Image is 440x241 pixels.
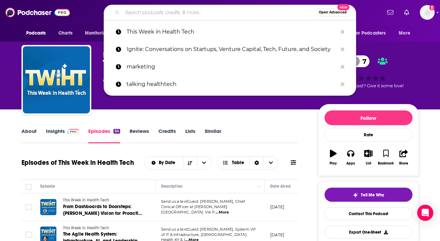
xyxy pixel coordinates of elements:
[67,129,79,134] img: Podchaser Pro
[378,161,394,165] div: Bookmark
[429,5,435,10] svg: Add a profile image
[161,199,245,204] span: Send us a textGuest: [PERSON_NAME], Chief
[333,83,404,88] span: Good podcast? Give it some love!
[158,128,176,143] a: Credits
[161,227,256,232] span: Send us a textGuest: [PERSON_NAME], System VP
[63,204,144,223] span: From Dashboards to Doorsteps: [PERSON_NAME] Vision for Proactive Patient Care
[185,128,195,143] a: Lists
[217,156,278,170] button: Choose View
[353,192,358,198] img: tell me why sparkle
[145,160,183,165] button: open menu
[325,145,342,170] button: Play
[104,5,356,20] div: Search podcasts, credits, & more...
[325,110,412,125] button: Follow
[104,58,356,76] a: marketing
[395,145,412,170] button: Share
[205,128,221,143] a: Similar
[420,5,435,20] span: Logged in as weareheadstart
[394,27,419,40] button: open menu
[26,204,32,210] span: Toggle select row
[63,197,144,203] a: This Week in Health Tech
[161,204,228,214] span: Clinical Officer at [PERSON_NAME][GEOGRAPHIC_DATA]: Vik P
[401,7,412,18] a: Show notifications dropdown
[5,6,70,19] img: Podchaser - Follow, Share and Rate Podcasts
[361,192,384,198] span: Tell Me Why
[270,182,291,190] div: Date Aired
[197,156,211,169] button: open menu
[255,183,263,191] button: Column Actions
[88,128,120,143] a: Episodes64
[420,5,435,20] button: Show profile menu
[46,128,79,143] a: InsightsPodchaser Pro
[26,232,32,238] span: Toggle select row
[58,29,73,38] span: Charts
[63,198,109,202] span: This Week in Health Tech
[385,7,396,18] a: Show notifications dropdown
[420,5,435,20] img: User Profile
[377,145,395,170] button: Bookmark
[104,23,356,41] a: This Week in Health Tech
[359,145,377,170] button: List
[325,207,412,220] a: Contact This Podcast
[127,41,337,58] p: Ignite: Conversations on Startups, Venture Capital, Tech, Future, and Society
[161,182,183,190] div: Description
[318,51,419,93] div: 7Good podcast? Give it some love!
[26,29,46,38] span: Podcasts
[127,76,337,93] p: talking healthtech
[63,203,144,217] a: From Dashboards to Doorsteps: [PERSON_NAME] Vision for Proactive Patient Care
[366,161,371,165] div: List
[330,161,337,165] div: Play
[122,7,316,18] input: Search podcasts, credits, & more...
[103,76,237,84] div: A podcast
[342,145,359,170] button: Apps
[349,27,396,40] button: open menu
[103,51,184,57] span: [PERSON_NAME] and Guests
[399,161,408,165] div: Share
[21,158,134,167] h1: Episodes of This Week in Health Tech
[325,188,412,202] button: tell me why sparkleTell Me Why
[346,161,355,165] div: Apps
[127,58,337,76] p: marketing
[21,128,37,143] a: About
[215,210,229,215] span: ...More
[127,23,337,41] p: This Week in Health Tech
[104,41,356,58] a: Ignite: Conversations on Startups, Venture Capital, Tech, Future, and Society
[40,182,55,190] div: Episode
[21,27,55,40] button: open menu
[417,205,433,221] div: Open Intercom Messenger
[80,27,117,40] button: open menu
[130,128,149,143] a: Reviews
[249,156,263,169] div: Sort Direction
[270,204,285,210] p: [DATE]
[183,156,197,169] button: Sort Direction
[325,128,412,142] div: Rate
[63,226,109,230] span: This Week in Health Tech
[85,29,109,38] span: Monitoring
[354,29,386,38] span: For Podcasters
[399,29,410,38] span: More
[356,55,370,67] span: 7
[319,11,347,14] span: Open Advanced
[349,55,370,67] a: 7
[145,156,211,170] h2: Choose List sort
[337,4,349,10] span: New
[270,232,285,238] p: [DATE]
[316,8,350,16] button: Open AdvancedNew
[325,226,412,239] button: Export One-Sheet
[54,27,77,40] a: Charts
[104,76,356,93] a: talking healthtech
[159,160,178,165] span: By Date
[63,225,144,231] a: This Week in Health Tech
[23,46,90,113] img: This Week in Health Tech
[232,160,244,165] span: Table
[113,129,120,134] div: 64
